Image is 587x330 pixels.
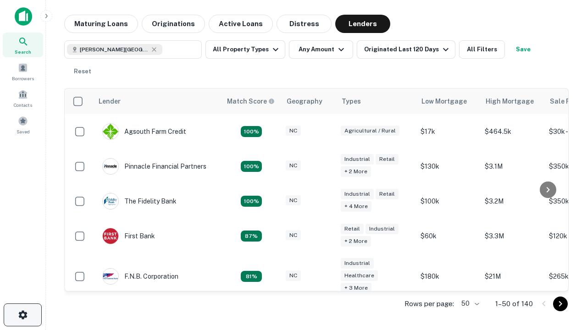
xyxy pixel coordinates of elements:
div: Industrial [341,154,374,165]
img: picture [103,269,118,284]
div: Retail [341,224,364,234]
td: $100k [416,184,480,219]
td: $3.1M [480,149,544,184]
th: High Mortgage [480,88,544,114]
button: All Property Types [205,40,285,59]
img: picture [103,159,118,174]
div: + 4 more [341,201,371,212]
div: NC [286,195,301,206]
div: Capitalize uses an advanced AI algorithm to match your search with the best lender. The match sco... [227,96,275,106]
a: Borrowers [3,59,43,84]
div: The Fidelity Bank [102,193,177,209]
th: Geography [281,88,336,114]
div: NC [286,270,301,281]
div: High Mortgage [486,96,534,107]
a: Search [3,33,43,57]
div: Industrial [365,224,399,234]
button: Any Amount [289,40,353,59]
span: Search [15,48,31,55]
div: Low Mortgage [421,96,467,107]
div: Matching Properties: 24, hasApolloMatch: undefined [241,161,262,172]
div: Retail [376,154,399,165]
div: NC [286,126,301,136]
td: $21M [480,253,544,300]
iframe: Chat Widget [541,227,587,271]
button: Maturing Loans [64,15,138,33]
a: Contacts [3,86,43,110]
button: Originated Last 120 Days [357,40,455,59]
button: Go to next page [553,297,568,311]
img: capitalize-icon.png [15,7,32,26]
div: Lender [99,96,121,107]
td: $17k [416,114,480,149]
div: Healthcare [341,270,378,281]
div: Industrial [341,189,374,199]
th: Types [336,88,416,114]
span: Contacts [14,101,32,109]
td: $180k [416,253,480,300]
button: Lenders [335,15,390,33]
div: + 2 more [341,166,371,177]
button: Distress [277,15,332,33]
div: Matching Properties: 16, hasApolloMatch: undefined [241,231,262,242]
td: $3.3M [480,219,544,253]
button: All Filters [459,40,505,59]
div: Industrial [341,258,374,269]
p: Rows per page: [404,298,454,309]
td: $130k [416,149,480,184]
div: NC [286,230,301,241]
div: + 2 more [341,236,371,247]
div: Matching Properties: 15, hasApolloMatch: undefined [241,271,262,282]
div: NC [286,160,301,171]
img: picture [103,228,118,244]
button: Active Loans [209,15,273,33]
div: Types [342,96,361,107]
span: [PERSON_NAME][GEOGRAPHIC_DATA], [GEOGRAPHIC_DATA] [80,45,149,54]
div: Retail [376,189,399,199]
div: Matching Properties: 33, hasApolloMatch: undefined [241,196,262,207]
button: Save your search to get updates of matches that match your search criteria. [509,40,538,59]
span: Borrowers [12,75,34,82]
div: Originated Last 120 Days [364,44,451,55]
img: picture [103,193,118,209]
button: Reset [68,62,97,81]
td: $464.5k [480,114,544,149]
td: $60k [416,219,480,253]
a: Saved [3,112,43,137]
div: Agricultural / Rural [341,126,399,136]
p: 1–50 of 140 [495,298,533,309]
div: Agsouth Farm Credit [102,123,186,140]
span: Saved [17,128,30,135]
button: Originations [142,15,205,33]
div: Geography [287,96,322,107]
div: 50 [458,297,481,310]
div: F.n.b. Corporation [102,268,178,285]
th: Capitalize uses an advanced AI algorithm to match your search with the best lender. The match sco... [222,88,281,114]
div: First Bank [102,228,155,244]
div: Matching Properties: 20, hasApolloMatch: undefined [241,126,262,137]
th: Low Mortgage [416,88,480,114]
th: Lender [93,88,222,114]
td: $3.2M [480,184,544,219]
h6: Match Score [227,96,273,106]
img: picture [103,124,118,139]
div: + 3 more [341,283,371,293]
div: Pinnacle Financial Partners [102,158,206,175]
